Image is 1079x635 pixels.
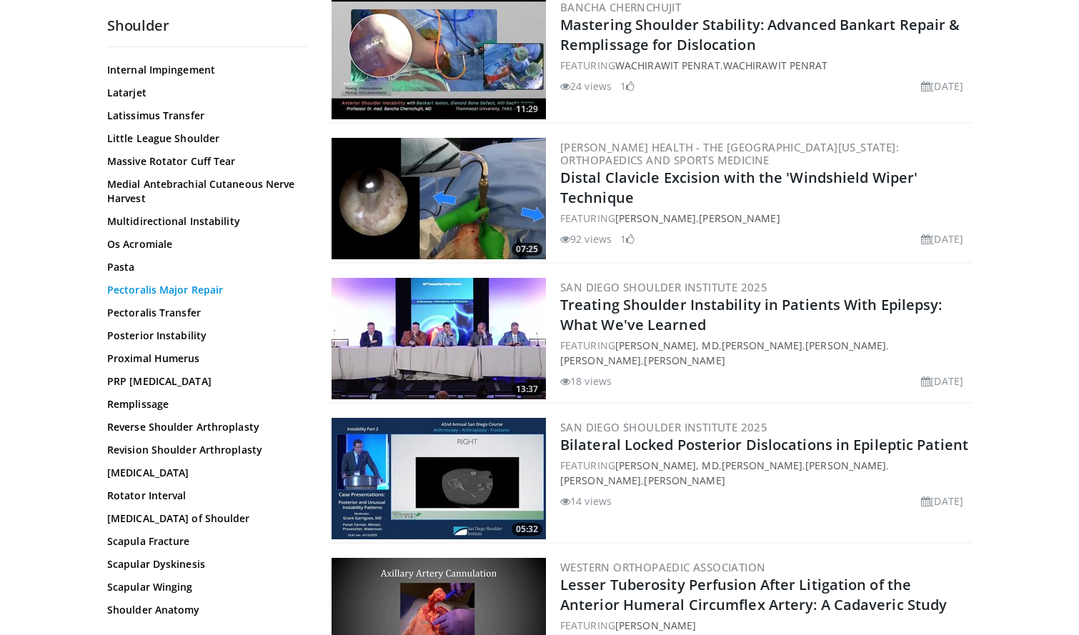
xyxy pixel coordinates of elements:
[560,374,612,389] li: 18 views
[107,557,300,571] a: Scapular Dyskinesis
[107,109,300,123] a: Latissimus Transfer
[805,339,886,352] a: [PERSON_NAME]
[560,295,943,334] a: Treating Shoulder Instability in Patients With Epilepsy: What We've Learned
[107,489,300,503] a: Rotator Interval
[921,79,963,94] li: [DATE]
[723,59,828,72] a: Wachirawit Penrat
[107,154,300,169] a: Massive Rotator Cuff Tear
[332,418,546,539] img: 62596bc6-63d7-4429-bb8d-708b1a4f69e0.300x170_q85_crop-smart_upscale.jpg
[560,140,899,167] a: [PERSON_NAME] Health - The [GEOGRAPHIC_DATA][US_STATE]: Orthopaedics and Sports Medicine
[107,511,300,526] a: [MEDICAL_DATA] of Shoulder
[107,466,300,480] a: [MEDICAL_DATA]
[107,16,307,35] h2: Shoulder
[107,374,300,389] a: PRP [MEDICAL_DATA]
[615,211,696,225] a: [PERSON_NAME]
[699,211,780,225] a: [PERSON_NAME]
[512,243,542,256] span: 07:25
[107,603,300,617] a: Shoulder Anatomy
[512,523,542,536] span: 05:32
[615,339,719,352] a: [PERSON_NAME], MD
[107,534,300,549] a: Scapula Fracture
[107,329,300,343] a: Posterior Instability
[107,86,300,100] a: Latarjet
[615,59,720,72] a: Wachirawit Penrat
[560,58,969,73] div: FEATURING ,
[615,459,719,472] a: [PERSON_NAME], MD
[560,435,968,454] a: Bilateral Locked Posterior Dislocations in Epileptic Patient
[921,231,963,246] li: [DATE]
[107,283,300,297] a: Pectoralis Major Repair
[560,211,969,226] div: FEATURING ,
[107,214,300,229] a: Multidirectional Instability
[107,397,300,411] a: Remplissage
[107,351,300,366] a: Proximal Humerus
[107,63,300,77] a: Internal Impingement
[921,494,963,509] li: [DATE]
[560,458,969,488] div: FEATURING , , , ,
[107,260,300,274] a: Pasta
[560,168,918,207] a: Distal Clavicle Excision with the 'Windshield Wiper' Technique
[560,231,612,246] li: 92 views
[722,459,802,472] a: [PERSON_NAME]
[560,354,641,367] a: [PERSON_NAME]
[107,131,300,146] a: Little League Shoulder
[332,278,546,399] a: 13:37
[107,237,300,251] a: Os Acromiale
[332,138,546,259] a: 07:25
[644,474,725,487] a: [PERSON_NAME]
[332,138,546,259] img: a7b75fd4-cde6-4697-a64c-761743312e1d.jpeg.300x170_q85_crop-smart_upscale.jpg
[620,79,635,94] li: 1
[560,15,960,54] a: Mastering Shoulder Stability: Advanced Bankart Repair & Remplissage for Dislocation
[332,418,546,539] a: 05:32
[512,103,542,116] span: 11:29
[107,443,300,457] a: Revision Shoulder Arthroplasty
[620,231,635,246] li: 1
[644,354,725,367] a: [PERSON_NAME]
[722,339,802,352] a: [PERSON_NAME]
[560,618,969,633] div: FEATURING
[560,474,641,487] a: [PERSON_NAME]
[615,619,696,632] a: [PERSON_NAME]
[512,383,542,396] span: 13:37
[560,280,767,294] a: San Diego Shoulder Institute 2025
[560,338,969,368] div: FEATURING , , , ,
[107,177,300,206] a: Medial Antebrachial Cutaneous Nerve Harvest
[560,575,947,614] a: Lesser Tuberosity Perfusion After Litigation of the Anterior Humeral Circumflex Artery: A Cadaver...
[921,374,963,389] li: [DATE]
[560,560,765,574] a: Western Orthopaedic Association
[107,420,300,434] a: Reverse Shoulder Arthroplasty
[560,494,612,509] li: 14 views
[560,420,767,434] a: San Diego Shoulder Institute 2025
[107,580,300,594] a: Scapular Winging
[107,306,300,320] a: Pectoralis Transfer
[332,278,546,399] img: c94281fe-92dc-4757-a228-7e308c7dd9b7.300x170_q85_crop-smart_upscale.jpg
[805,459,886,472] a: [PERSON_NAME]
[560,79,612,94] li: 24 views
